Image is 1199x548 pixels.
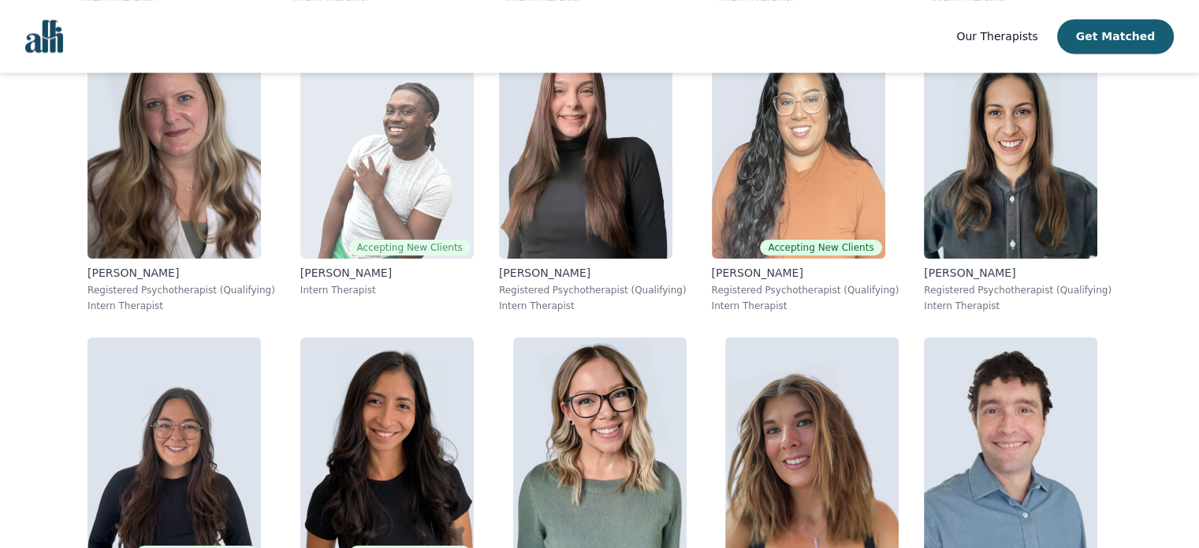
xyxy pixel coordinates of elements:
a: Kayla_Bishop[PERSON_NAME]Registered Psychotherapist (Qualifying)Intern Therapist [75,19,288,325]
a: Anyssa_Sipos[PERSON_NAME]Registered Psychotherapist (Qualifying)Intern Therapist [486,19,699,325]
p: Intern Therapist [300,284,474,296]
img: Anyssa_Sipos [499,32,672,259]
a: Anthony_KusiAccepting New Clients[PERSON_NAME]Intern Therapist [288,19,486,325]
button: Get Matched [1057,19,1174,54]
img: Anthony_Kusi [300,32,474,259]
p: Intern Therapist [88,300,275,312]
p: Registered Psychotherapist (Qualifying) [712,284,899,296]
a: Christina_PersaudAccepting New Clients[PERSON_NAME]Registered Psychotherapist (Qualifying)Intern ... [699,19,912,325]
p: [PERSON_NAME] [88,265,275,281]
p: Registered Psychotherapist (Qualifying) [499,284,687,296]
p: [PERSON_NAME] [712,265,899,281]
img: Kayla_Bishop [88,32,261,259]
img: Christina_Persaud [712,32,885,259]
span: Accepting New Clients [760,240,881,255]
p: Intern Therapist [712,300,899,312]
p: Intern Therapist [924,300,1111,312]
p: [PERSON_NAME] [924,265,1111,281]
p: [PERSON_NAME] [499,265,687,281]
span: Accepting New Clients [349,240,471,255]
span: Our Therapists [956,30,1037,43]
a: Kristina_Stephenson[PERSON_NAME]Registered Psychotherapist (Qualifying)Intern Therapist [911,19,1124,325]
img: Kristina_Stephenson [924,32,1097,259]
img: alli logo [25,20,63,53]
a: Our Therapists [956,27,1037,46]
p: Intern Therapist [499,300,687,312]
p: Registered Psychotherapist (Qualifying) [924,284,1111,296]
p: [PERSON_NAME] [300,265,474,281]
p: Registered Psychotherapist (Qualifying) [88,284,275,296]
